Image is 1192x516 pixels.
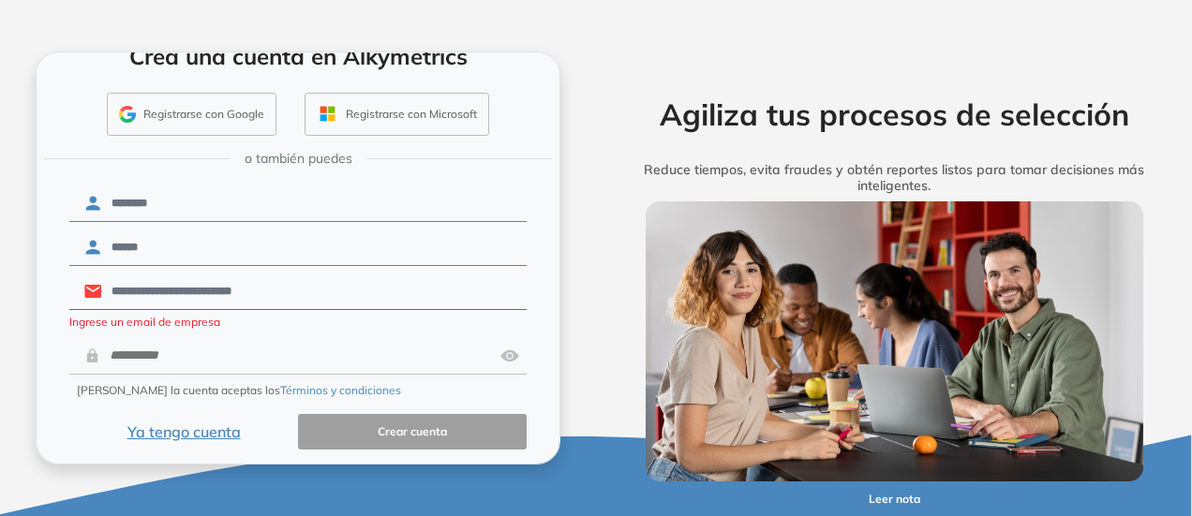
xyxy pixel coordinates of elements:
button: Términos y condiciones [280,382,401,399]
button: Registrarse con Microsoft [305,93,489,136]
h4: Crea una cuenta en Alkymetrics [61,43,535,70]
h5: Reduce tiempos, evita fraudes y obtén reportes listos para tomar decisiones más inteligentes. [618,162,1170,194]
button: Ya tengo cuenta [69,414,298,450]
h2: Agiliza tus procesos de selección [618,96,1170,132]
p: Ingrese un email de empresa [69,314,527,331]
img: GMAIL_ICON [119,106,136,123]
button: Registrarse con Google [107,93,276,136]
button: Crear cuenta [298,414,527,450]
span: [PERSON_NAME] la cuenta aceptas los [77,382,401,399]
img: img-more-info [646,201,1143,481]
img: asd [500,338,519,374]
img: OUTLOOK_ICON [317,103,338,125]
span: o también puedes [245,149,352,169]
